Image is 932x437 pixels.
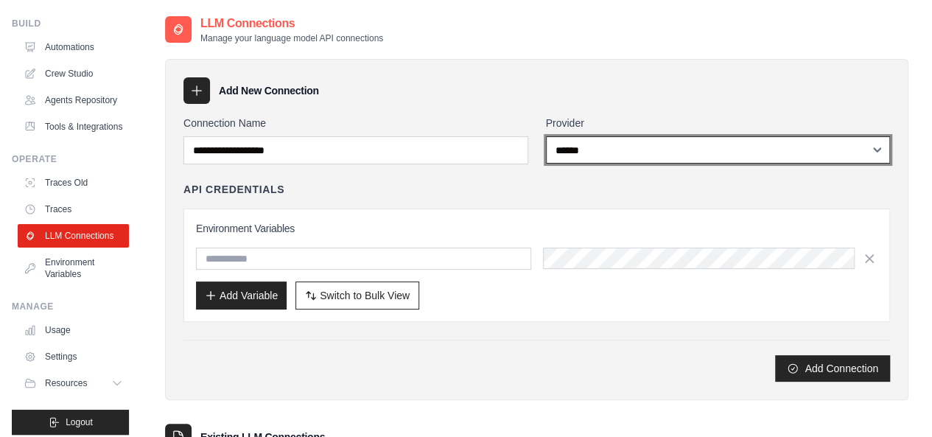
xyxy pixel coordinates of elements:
span: Logout [66,416,93,428]
div: Build [12,18,129,29]
h4: API Credentials [183,182,284,197]
a: Crew Studio [18,62,129,85]
button: Resources [18,371,129,395]
a: LLM Connections [18,224,129,248]
h3: Add New Connection [219,83,319,98]
a: Agents Repository [18,88,129,112]
a: Usage [18,318,129,342]
span: Switch to Bulk View [320,288,410,303]
div: Operate [12,153,129,165]
button: Switch to Bulk View [295,282,419,310]
span: Resources [45,377,87,389]
button: Add Connection [775,355,890,382]
a: Tools & Integrations [18,115,129,139]
div: Manage [12,301,129,312]
h2: LLM Connections [200,15,383,32]
a: Automations [18,35,129,59]
a: Traces Old [18,171,129,195]
h3: Environment Variables [196,221,877,236]
label: Connection Name [183,116,528,130]
button: Add Variable [196,282,287,310]
a: Environment Variables [18,251,129,286]
a: Settings [18,345,129,368]
button: Logout [12,410,129,435]
label: Provider [546,116,891,130]
p: Manage your language model API connections [200,32,383,44]
a: Traces [18,197,129,221]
